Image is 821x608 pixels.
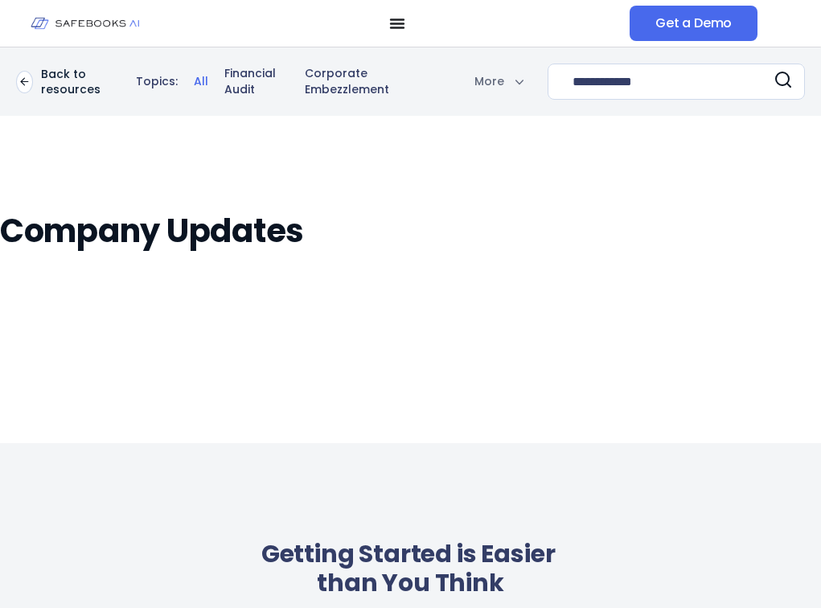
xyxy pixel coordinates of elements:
[224,66,289,97] a: Financial Audit
[655,15,732,31] span: Get a Demo
[389,15,405,31] button: Menu Toggle
[305,66,418,97] a: Corporate Embezzlement
[41,67,120,96] p: Back to resources
[16,67,120,96] a: Back to resources
[630,6,757,41] a: Get a Demo
[136,74,178,90] p: Topics:
[261,540,560,598] h6: Getting Started is Easier than You Think
[165,15,630,31] nav: Menu
[454,73,523,89] div: More
[194,74,208,90] a: All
